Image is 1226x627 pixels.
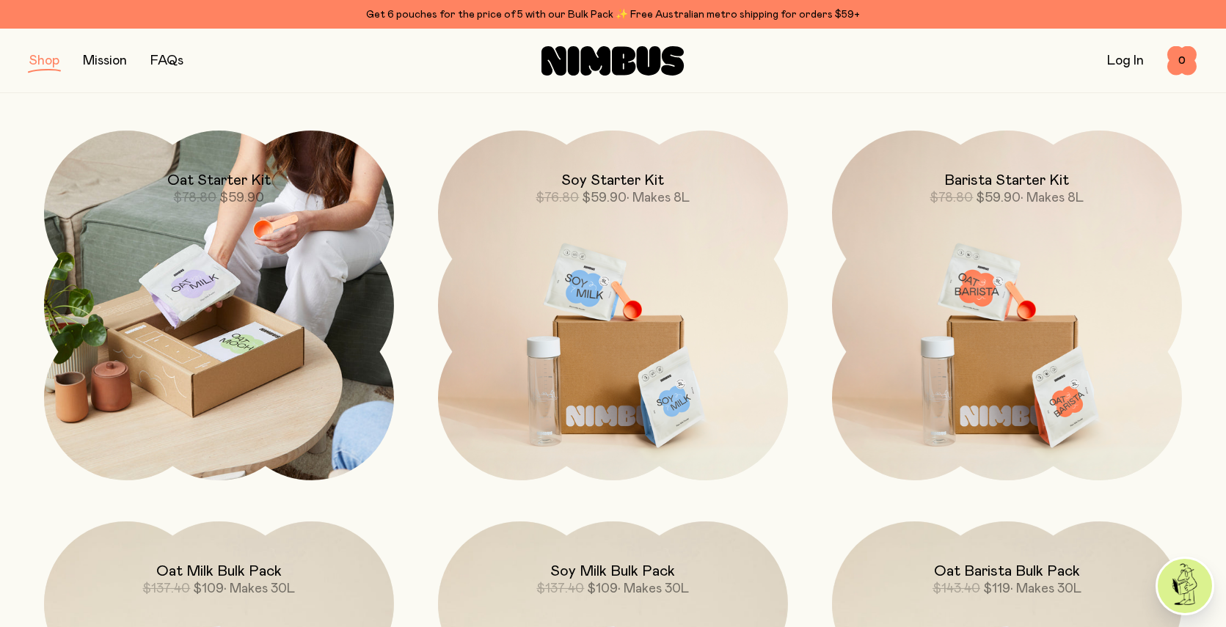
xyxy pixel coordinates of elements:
[1167,46,1197,76] button: 0
[977,191,1021,205] span: $59.90
[537,582,585,595] span: $137.40
[29,6,1197,23] div: Get 6 pouches for the price of 5 with our Bulk Pack ✨ Free Australian metro shipping for orders $59+
[167,172,271,189] h2: Oat Starter Kit
[438,131,788,480] a: Soy Starter Kit$76.80$59.90• Makes 8L
[983,582,1010,595] span: $119
[945,172,1070,189] h2: Barista Starter Kit
[143,582,191,595] span: $137.40
[933,582,980,595] span: $143.40
[1010,582,1081,595] span: • Makes 30L
[627,191,690,205] span: • Makes 8L
[174,191,217,205] span: $78.80
[220,191,265,205] span: $59.90
[832,131,1182,480] a: Barista Starter Kit$78.80$59.90• Makes 8L
[44,131,394,480] a: Oat Starter Kit$78.80$59.90
[536,191,580,205] span: $76.80
[583,191,627,205] span: $59.90
[619,582,690,595] span: • Makes 30L
[150,54,183,67] a: FAQs
[930,191,974,205] span: $78.80
[83,54,127,67] a: Mission
[194,582,225,595] span: $109
[588,582,619,595] span: $109
[1158,559,1212,613] img: agent
[1107,54,1144,67] a: Log In
[225,582,296,595] span: • Makes 30L
[934,562,1080,580] h2: Oat Barista Bulk Pack
[156,562,282,580] h2: Oat Milk Bulk Pack
[562,172,665,189] h2: Soy Starter Kit
[551,562,676,580] h2: Soy Milk Bulk Pack
[1021,191,1084,205] span: • Makes 8L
